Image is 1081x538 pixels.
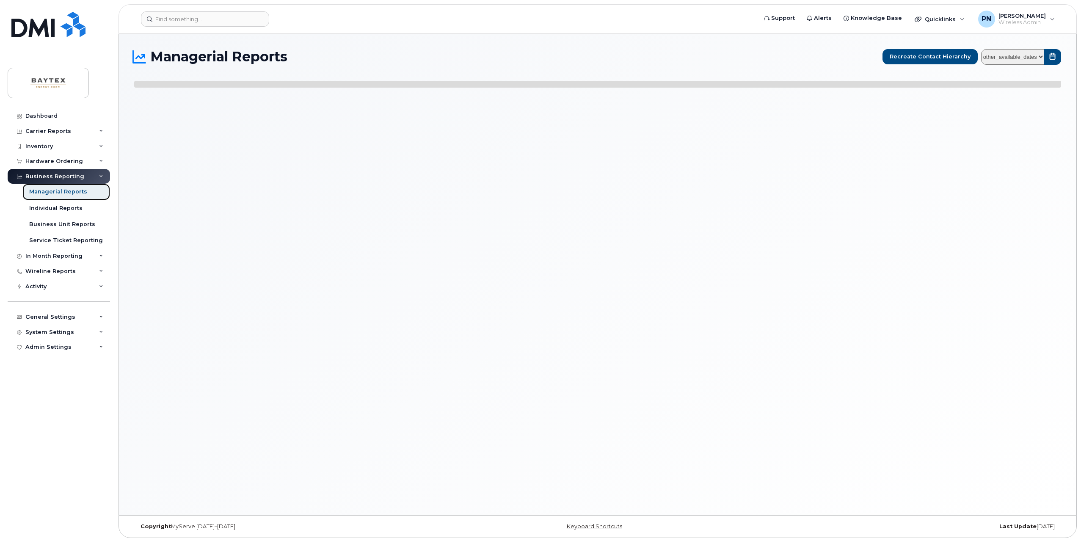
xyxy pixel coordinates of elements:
strong: Copyright [141,523,171,530]
button: Recreate Contact Hierarchy [882,49,978,64]
span: Managerial Reports [150,50,287,63]
div: MyServe [DATE]–[DATE] [134,523,443,530]
div: [DATE] [752,523,1061,530]
strong: Last Update [999,523,1037,530]
span: Recreate Contact Hierarchy [890,52,971,61]
a: Keyboard Shortcuts [567,523,622,530]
